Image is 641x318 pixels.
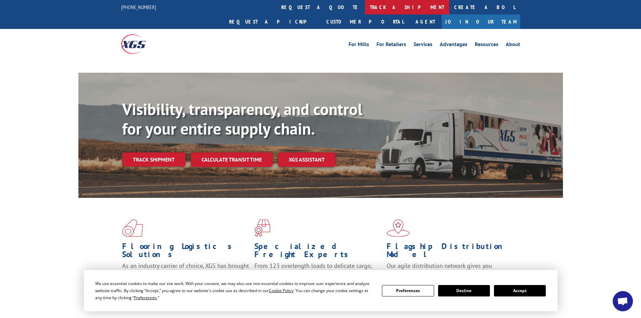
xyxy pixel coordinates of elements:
[414,42,432,49] a: Services
[349,42,369,49] a: For Mills
[387,219,410,237] img: xgs-icon-flagship-distribution-model-red
[409,14,442,29] a: Agent
[438,285,490,296] button: Decline
[382,285,434,296] button: Preferences
[613,291,633,311] a: Open chat
[269,288,293,293] span: Cookie Policy
[122,152,185,167] a: Track shipment
[506,42,520,49] a: About
[254,262,382,292] p: From 123 overlength loads to delicate cargo, our experienced staff knows the best way to move you...
[191,152,273,167] a: Calculate transit time
[84,270,558,311] div: Cookie Consent Prompt
[254,219,270,237] img: xgs-icon-focused-on-flooring-red
[475,42,498,49] a: Resources
[440,42,467,49] a: Advantages
[278,152,335,167] a: XGS ASSISTANT
[442,14,520,29] a: Join Our Team
[134,295,157,301] span: Preferences
[377,42,406,49] a: For Retailers
[224,14,321,29] a: Request a pickup
[122,219,143,237] img: xgs-icon-total-supply-chain-intelligence-red
[122,99,362,139] b: Visibility, transparency, and control for your entire supply chain.
[122,262,249,286] span: As an industry carrier of choice, XGS has brought innovation and dedication to flooring logistics...
[122,242,249,262] h1: Flooring Logistics Solutions
[121,4,156,10] a: [PHONE_NUMBER]
[387,242,514,262] h1: Flagship Distribution Model
[494,285,546,296] button: Accept
[321,14,409,29] a: Customer Portal
[254,242,382,262] h1: Specialized Freight Experts
[95,280,374,301] div: We use essential cookies to make our site work. With your consent, we may also use non-essential ...
[387,262,510,278] span: Our agile distribution network gives you nationwide inventory management on demand.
